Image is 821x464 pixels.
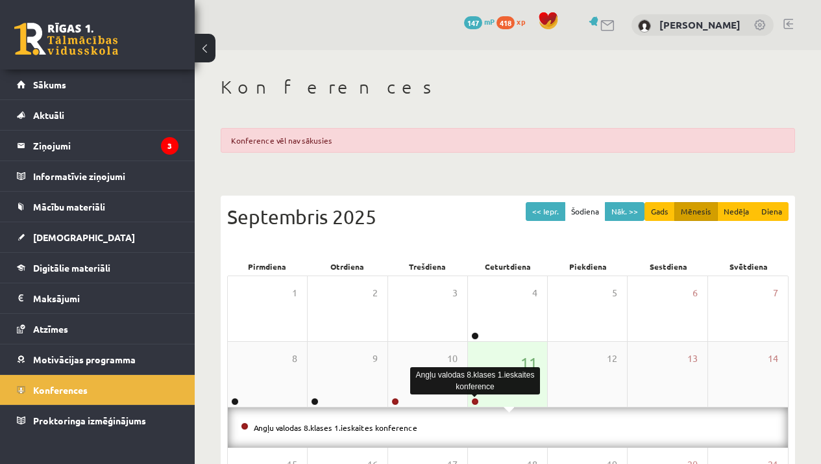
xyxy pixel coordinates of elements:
[548,257,628,276] div: Piekdiena
[17,314,178,344] a: Atzīmes
[33,323,68,335] span: Atzīmes
[227,202,789,231] div: Septembris 2025
[33,283,178,313] legend: Maksājumi
[410,367,540,394] div: Angļu valodas 8.klases 1.ieskaites konference
[33,161,178,191] legend: Informatīvie ziņojumi
[33,109,64,121] span: Aktuāli
[638,19,651,32] img: Marija Vorobeja
[373,352,378,366] span: 9
[452,286,458,300] span: 3
[565,202,606,221] button: Šodiena
[387,257,468,276] div: Trešdiena
[496,16,532,27] a: 418 xp
[612,286,617,300] span: 5
[496,16,515,29] span: 418
[254,422,417,433] a: Angļu valodas 8.klases 1.ieskaites konference
[17,344,178,374] a: Motivācijas programma
[768,352,778,366] span: 14
[161,137,178,155] i: 3
[532,286,537,300] span: 4
[33,131,178,161] legend: Ziņojumi
[292,352,297,366] span: 8
[17,131,178,161] a: Ziņojumi3
[484,16,495,27] span: mP
[221,76,795,98] h1: Konferences
[674,202,718,221] button: Mēnesis
[17,100,178,130] a: Aktuāli
[33,354,136,365] span: Motivācijas programma
[464,16,495,27] a: 147 mP
[687,352,698,366] span: 13
[221,128,795,153] div: Konference vēl nav sākusies
[755,202,789,221] button: Diena
[717,202,755,221] button: Nedēļa
[33,79,66,90] span: Sākums
[33,262,110,274] span: Digitālie materiāli
[659,18,741,31] a: [PERSON_NAME]
[33,231,135,243] span: [DEMOGRAPHIC_DATA]
[33,415,146,426] span: Proktoringa izmēģinājums
[33,384,88,396] span: Konferences
[292,286,297,300] span: 1
[708,257,789,276] div: Svētdiena
[373,286,378,300] span: 2
[468,257,548,276] div: Ceturtdiena
[692,286,698,300] span: 6
[628,257,709,276] div: Sestdiena
[526,202,565,221] button: << Iepr.
[607,352,617,366] span: 12
[17,283,178,313] a: Maksājumi
[773,286,778,300] span: 7
[464,16,482,29] span: 147
[17,70,178,99] a: Sākums
[227,257,308,276] div: Pirmdiena
[447,352,458,366] span: 10
[17,222,178,252] a: [DEMOGRAPHIC_DATA]
[33,201,105,213] span: Mācību materiāli
[17,406,178,435] a: Proktoringa izmēģinājums
[644,202,675,221] button: Gads
[17,192,178,222] a: Mācību materiāli
[521,352,537,374] span: 11
[17,253,178,283] a: Digitālie materiāli
[17,375,178,405] a: Konferences
[17,161,178,191] a: Informatīvie ziņojumi
[308,257,388,276] div: Otrdiena
[517,16,525,27] span: xp
[14,23,118,55] a: Rīgas 1. Tālmācības vidusskola
[605,202,644,221] button: Nāk. >>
